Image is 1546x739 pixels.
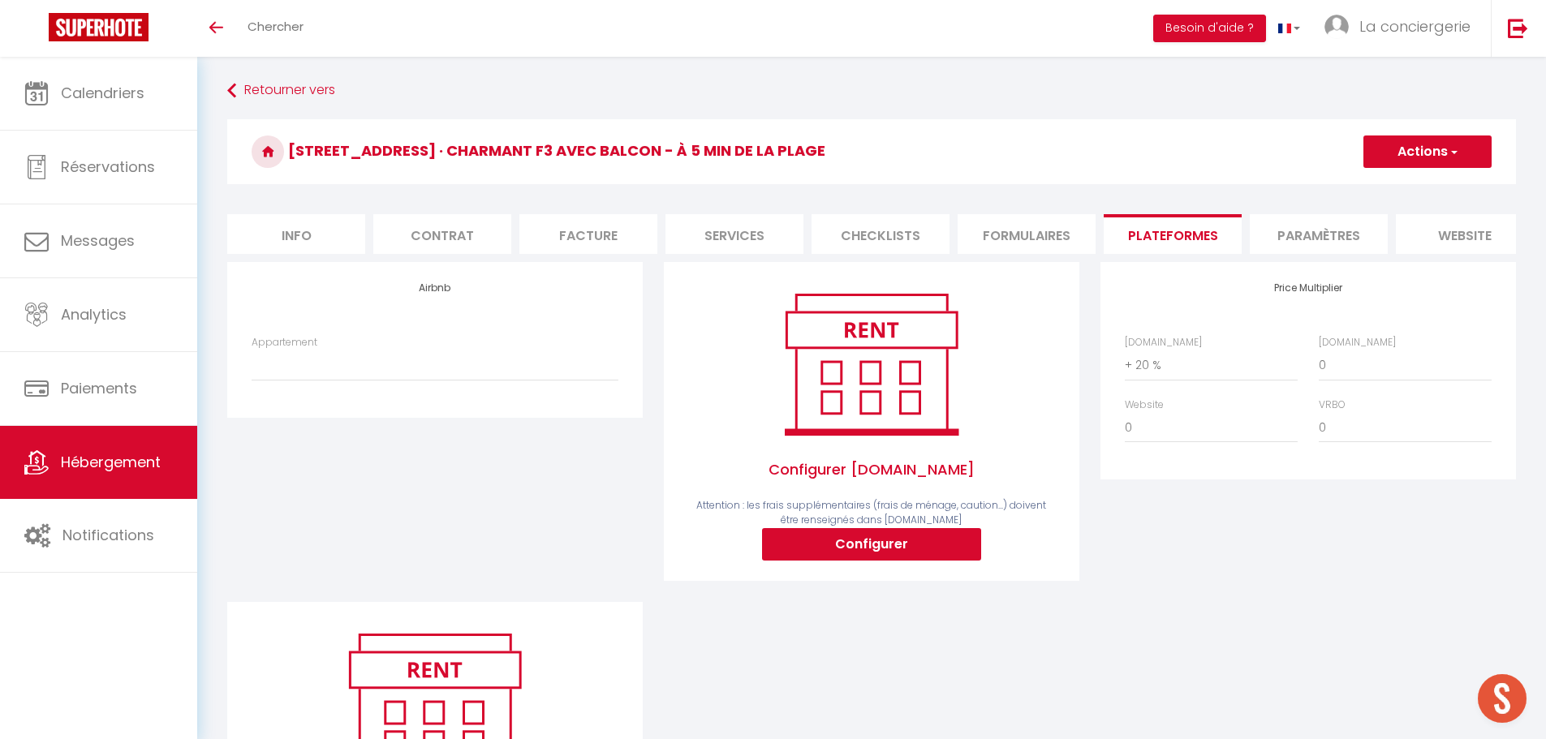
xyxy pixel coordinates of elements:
[49,13,149,41] img: Super Booking
[227,76,1516,105] a: Retourner vers
[61,230,135,251] span: Messages
[1508,18,1528,38] img: logout
[1104,214,1242,254] li: Plateformes
[688,442,1055,497] span: Configurer [DOMAIN_NAME]
[696,498,1046,527] span: Attention : les frais supplémentaires (frais de ménage, caution...) doivent être renseignés dans ...
[1250,214,1388,254] li: Paramètres
[61,157,155,177] span: Réservations
[1125,397,1164,413] label: Website
[252,282,618,294] h4: Airbnb
[61,83,144,103] span: Calendriers
[768,286,975,442] img: rent.png
[1359,16,1471,37] span: La conciergerie
[519,214,657,254] li: Facture
[1324,15,1349,39] img: ...
[373,214,511,254] li: Contrat
[762,528,981,561] button: Configurer
[665,214,803,254] li: Services
[1125,335,1202,350] label: [DOMAIN_NAME]
[812,214,950,254] li: Checklists
[1396,214,1534,254] li: website
[227,119,1516,184] h3: [STREET_ADDRESS] · Charmant F3 avec balcon - à 5 min de la plage
[1478,674,1527,723] div: Ouvrir le chat
[61,304,127,324] span: Analytics
[1319,335,1396,350] label: [DOMAIN_NAME]
[61,378,137,398] span: Paiements
[1319,397,1346,413] label: VRBO
[1125,282,1492,294] h4: Price Multiplier
[248,18,304,35] span: Chercher
[252,335,317,350] label: Appartement
[61,452,161,472] span: Hébergement
[1363,135,1492,168] button: Actions
[227,214,365,254] li: Info
[62,525,154,545] span: Notifications
[1153,15,1266,42] button: Besoin d'aide ?
[958,214,1096,254] li: Formulaires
